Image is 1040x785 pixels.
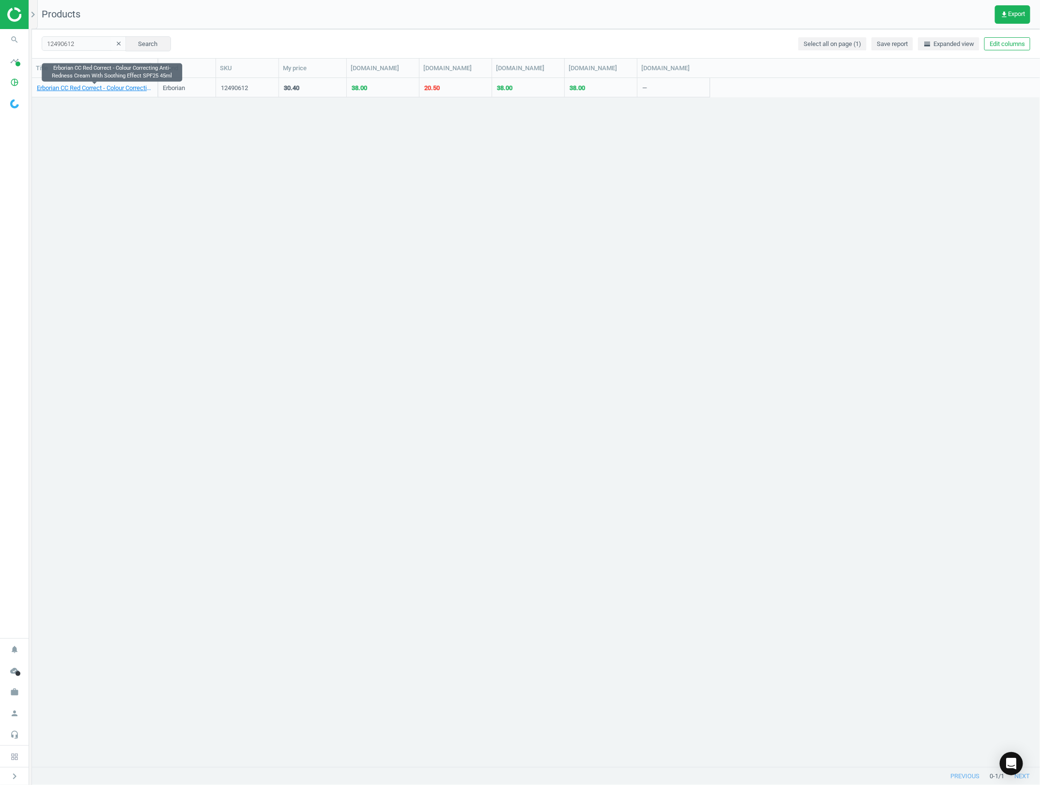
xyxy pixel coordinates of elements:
[111,37,126,51] button: clear
[918,37,979,51] button: horizontal_splitExpanded view
[42,8,80,20] span: Products
[162,64,212,73] div: Brand
[990,772,998,781] span: 0 - 1
[5,31,24,49] i: search
[871,37,913,51] button: Save report
[5,725,24,744] i: headset_mic
[641,64,706,73] div: [DOMAIN_NAME]
[283,64,342,73] div: My price
[125,36,171,51] button: Search
[10,99,19,108] img: wGWNvw8QSZomAAAAABJRU5ErkJggg==
[984,37,1030,51] button: Edit columns
[877,40,908,48] span: Save report
[1004,768,1040,785] button: next
[496,64,560,73] div: [DOMAIN_NAME]
[36,64,154,73] div: Title
[423,64,488,73] div: [DOMAIN_NAME]
[5,640,24,659] i: notifications
[642,84,647,96] div: —
[284,84,299,92] div: 30.40
[221,84,274,92] div: 12490612
[798,37,867,51] button: Select all on page (1)
[804,40,861,48] span: Select all on page (1)
[497,84,512,92] div: 38.00
[115,40,122,47] i: clear
[424,84,440,92] div: 20.50
[998,772,1004,781] span: / 1
[923,40,931,48] i: horizontal_split
[9,770,20,782] i: chevron_right
[42,36,126,51] input: SKU/Title search
[940,768,990,785] button: previous
[1000,11,1025,18] span: Export
[352,84,367,92] div: 38.00
[27,9,39,20] i: chevron_right
[5,73,24,92] i: pie_chart_outlined
[570,84,585,92] div: 38.00
[923,40,974,48] span: Expanded view
[1000,752,1023,775] div: Open Intercom Messenger
[2,770,27,783] button: chevron_right
[5,704,24,723] i: person
[42,63,182,81] div: Erborian CC Red Correct - Colour Correcting Anti-Redness Cream With Soothing Effect SPF25 45ml
[569,64,633,73] div: [DOMAIN_NAME]
[220,64,275,73] div: SKU
[7,7,76,22] img: ajHJNr6hYgQAAAAASUVORK5CYII=
[1000,11,1008,18] i: get_app
[351,64,415,73] div: [DOMAIN_NAME]
[5,683,24,701] i: work
[995,5,1030,24] button: get_appExport
[37,84,153,92] a: Erborian CC Red Correct - Colour Correcting Anti-Redness Cream With Soothing Effect SPF25 45ml
[5,662,24,680] i: cloud_done
[163,84,185,96] div: Erborian
[5,52,24,70] i: timeline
